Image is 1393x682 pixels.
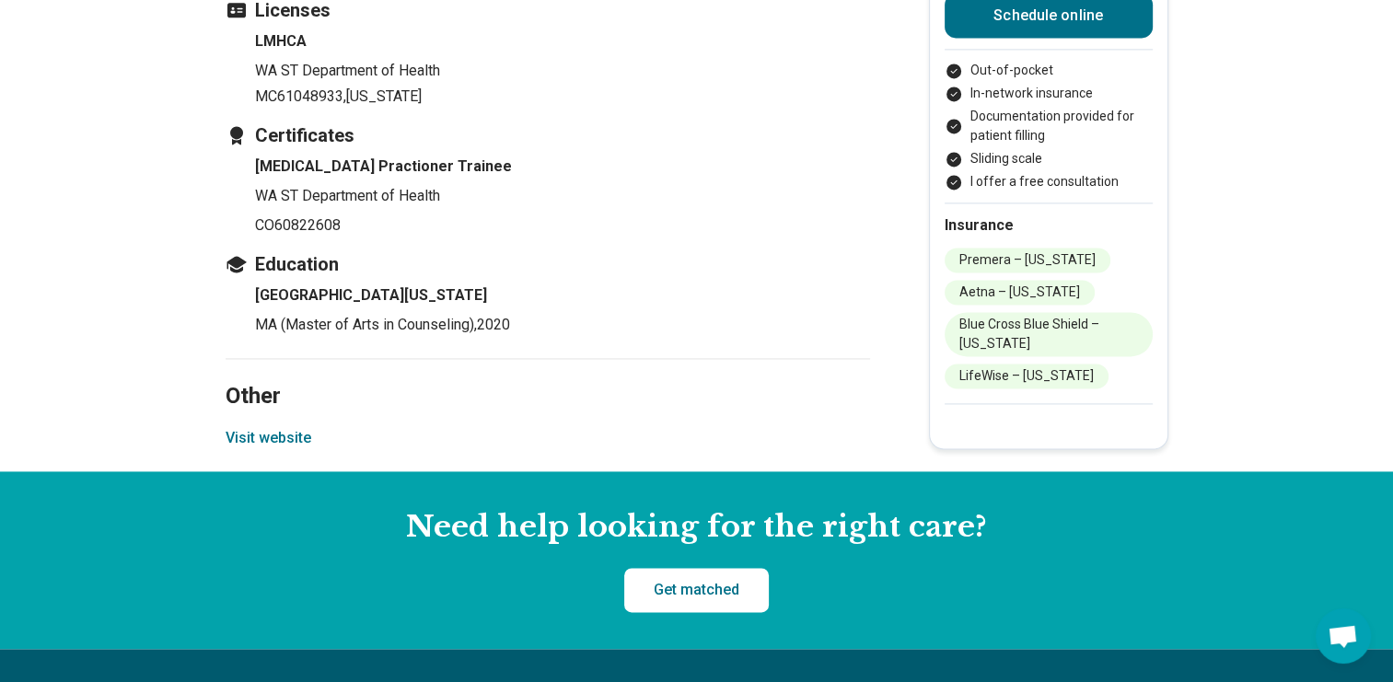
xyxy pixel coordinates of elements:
button: Visit website [226,427,311,449]
span: , [US_STATE] [343,87,422,105]
li: In-network insurance [945,84,1153,103]
li: Premera – [US_STATE] [945,248,1110,272]
li: LifeWise – [US_STATE] [945,364,1109,388]
p: WA ST Department of Health [255,60,870,82]
a: Get matched [624,568,769,612]
a: Open chat [1316,608,1371,664]
li: Aetna – [US_STATE] [945,280,1095,305]
h2: Need help looking for the right care? [15,508,1378,547]
h4: LMHCA [255,30,870,52]
h4: [GEOGRAPHIC_DATA][US_STATE] [255,284,870,306]
p: WA ST Department of Health [255,185,870,207]
p: CO60822608 [255,214,870,237]
p: MC61048933 [255,86,870,108]
li: I offer a free consultation [945,172,1153,191]
li: Out-of-pocket [945,61,1153,80]
p: MA (Master of Arts in Counseling) , 2020 [255,314,870,336]
h2: Other [226,337,870,412]
ul: Payment options [945,61,1153,191]
li: Documentation provided for patient filling [945,107,1153,145]
h3: Education [226,251,870,277]
h2: Insurance [945,214,1153,237]
li: Sliding scale [945,149,1153,168]
h3: Certificates [226,122,870,148]
li: Blue Cross Blue Shield – [US_STATE] [945,312,1153,356]
h4: [MEDICAL_DATA] Practioner Trainee [255,156,870,178]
